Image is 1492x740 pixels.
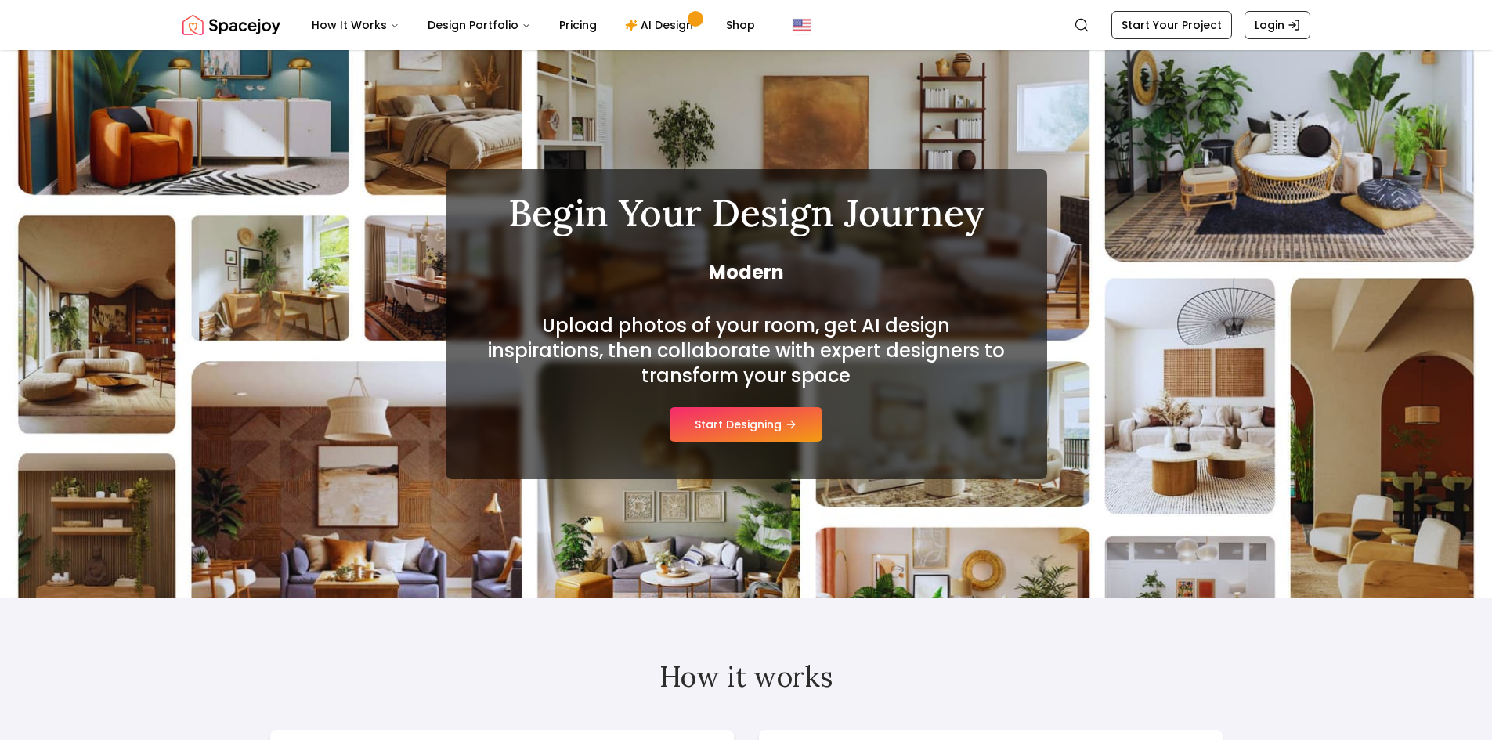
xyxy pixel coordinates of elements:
span: Modern [483,260,1010,285]
button: Design Portfolio [415,9,544,41]
nav: Main [299,9,768,41]
a: Pricing [547,9,609,41]
a: Start Your Project [1111,11,1232,39]
h1: Begin Your Design Journey [483,194,1010,232]
img: United States [793,16,811,34]
button: How It Works [299,9,412,41]
a: Login [1245,11,1310,39]
a: Spacejoy [182,9,280,41]
img: Spacejoy Logo [182,9,280,41]
a: Shop [713,9,768,41]
h2: Upload photos of your room, get AI design inspirations, then collaborate with expert designers to... [483,313,1010,388]
a: AI Design [612,9,710,41]
h2: How it works [270,661,1223,692]
button: Start Designing [670,407,822,442]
